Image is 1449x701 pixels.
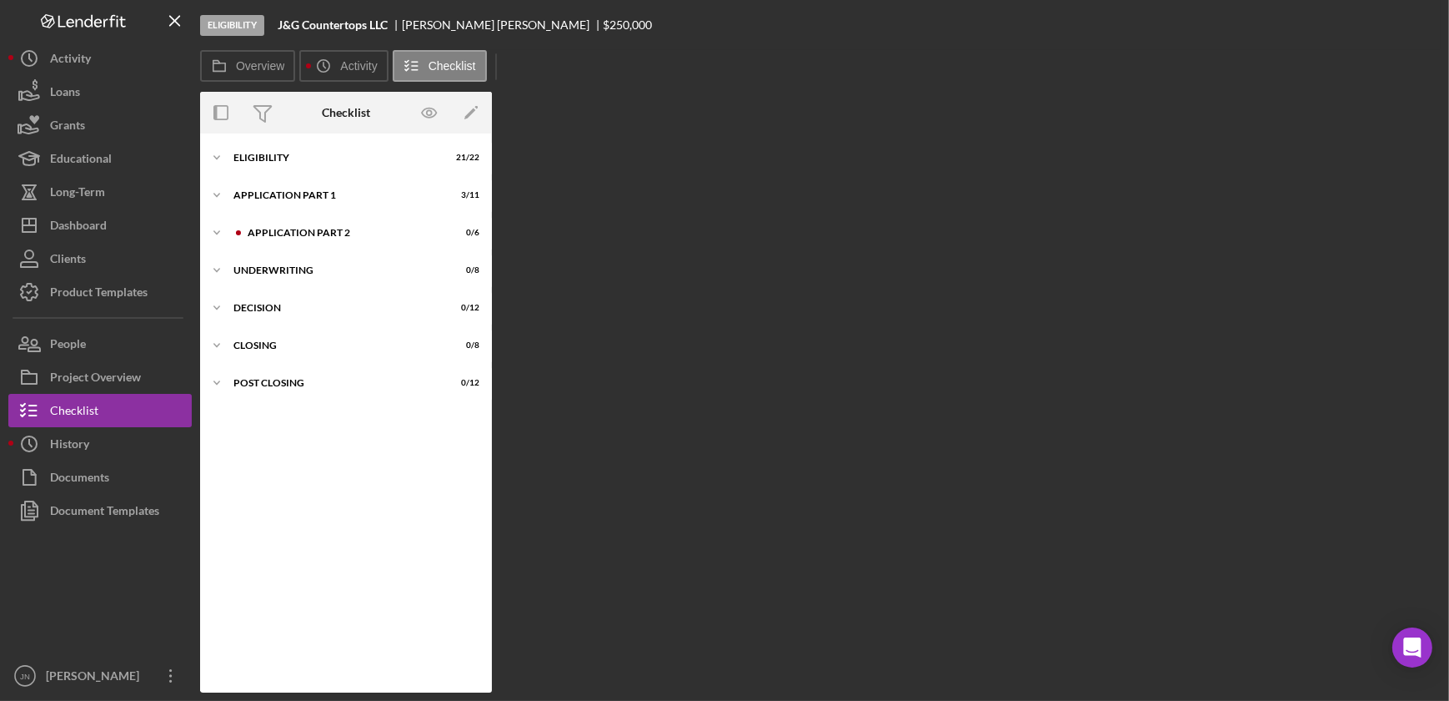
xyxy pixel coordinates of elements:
div: [PERSON_NAME] [42,659,150,697]
label: Checklist [429,59,476,73]
div: Decision [233,303,438,313]
div: People [50,327,86,365]
div: Document Templates [50,494,159,532]
div: Open Intercom Messenger [1392,628,1432,668]
div: 21 / 22 [449,153,479,163]
button: Loans [8,75,192,108]
label: Activity [340,59,377,73]
div: 0 / 8 [449,265,479,275]
div: Long-Term [50,175,105,213]
span: $250,000 [604,18,653,32]
text: JN [20,672,30,681]
b: J&G Countertops LLC [278,18,388,32]
div: Loans [50,75,80,113]
button: Document Templates [8,494,192,527]
div: 0 / 8 [449,340,479,350]
button: Grants [8,108,192,142]
button: Checklist [393,50,487,82]
div: 0 / 12 [449,378,479,388]
div: Underwriting [233,265,438,275]
button: Project Overview [8,361,192,394]
div: Clients [50,242,86,280]
div: History [50,427,89,465]
button: Overview [200,50,295,82]
button: Documents [8,461,192,494]
div: Post Closing [233,378,438,388]
button: People [8,327,192,361]
div: Activity [50,42,91,79]
button: Activity [299,50,388,82]
button: History [8,427,192,461]
div: [PERSON_NAME] [PERSON_NAME] [402,18,604,32]
div: 0 / 6 [449,228,479,238]
button: Activity [8,42,192,75]
button: Product Templates [8,275,192,309]
div: Closing [233,340,438,350]
button: Educational [8,142,192,175]
div: Checklist [50,394,98,431]
button: Long-Term [8,175,192,209]
div: Application Part 1 [233,190,438,200]
button: Dashboard [8,209,192,242]
div: Checklist [322,106,370,119]
button: Checklist [8,394,192,427]
div: Documents [50,461,109,498]
div: Product Templates [50,275,148,313]
div: Dashboard [50,209,107,246]
div: Educational [50,142,112,179]
button: Clients [8,242,192,275]
div: Application Part 2 [248,228,438,238]
div: Project Overview [50,361,141,398]
div: Eligibility [233,153,438,163]
div: Grants [50,108,85,146]
div: Eligibility [200,15,264,36]
div: 3 / 11 [449,190,479,200]
label: Overview [236,59,284,73]
button: JN[PERSON_NAME] [8,659,192,693]
div: 0 / 12 [449,303,479,313]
